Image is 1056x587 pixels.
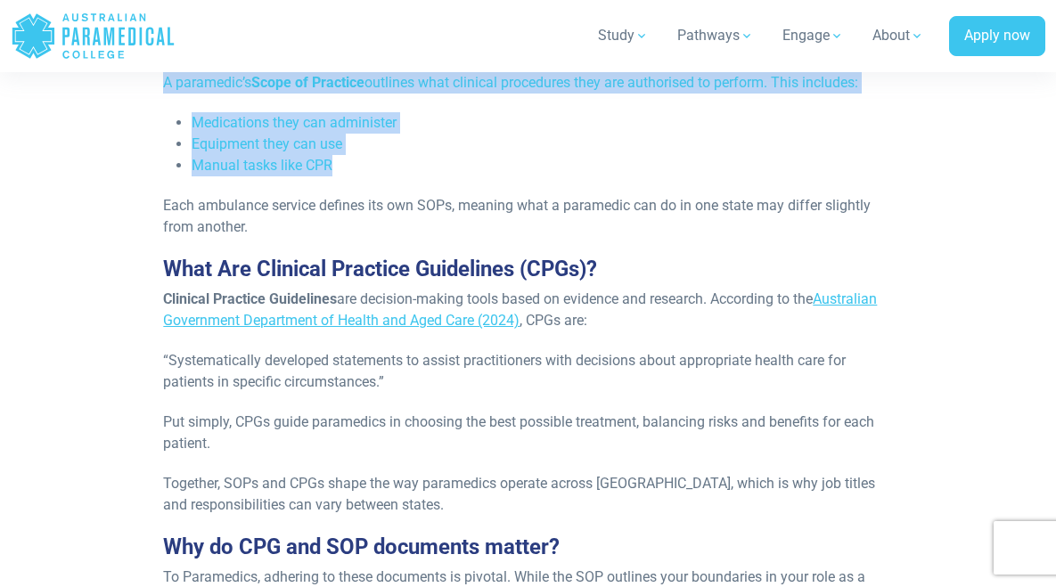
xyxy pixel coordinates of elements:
[192,134,892,155] li: Equipment they can use
[163,290,337,307] strong: Clinical Practice Guidelines
[163,534,560,559] span: Why do CPG and SOP documents matter?
[251,74,364,91] strong: Scope of Practice
[192,155,892,176] li: Manual tasks like CPR
[587,11,659,61] a: Study
[667,11,765,61] a: Pathways
[163,412,892,454] p: Put simply, CPGs guide paramedics in choosing the best possible treatment, balancing risks and be...
[192,112,892,134] li: Medications they can administer
[163,289,892,331] p: are decision-making tools based on evidence and research. According to the , CPGs are:
[862,11,935,61] a: About
[163,72,892,94] p: A paramedic’s outlines what clinical procedures they are authorised to perform. This includes:
[772,11,855,61] a: Engage
[163,257,892,282] h3: What Are Clinical Practice Guidelines (CPGs)?
[163,473,892,516] p: Together, SOPs and CPGs shape the way paramedics operate across [GEOGRAPHIC_DATA], which is why j...
[949,16,1045,57] a: Apply now
[163,195,892,238] p: Each ambulance service defines its own SOPs, meaning what a paramedic can do in one state may dif...
[163,350,892,393] p: “Systematically developed statements to assist practitioners with decisions about appropriate hea...
[11,7,176,65] a: Australian Paramedical College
